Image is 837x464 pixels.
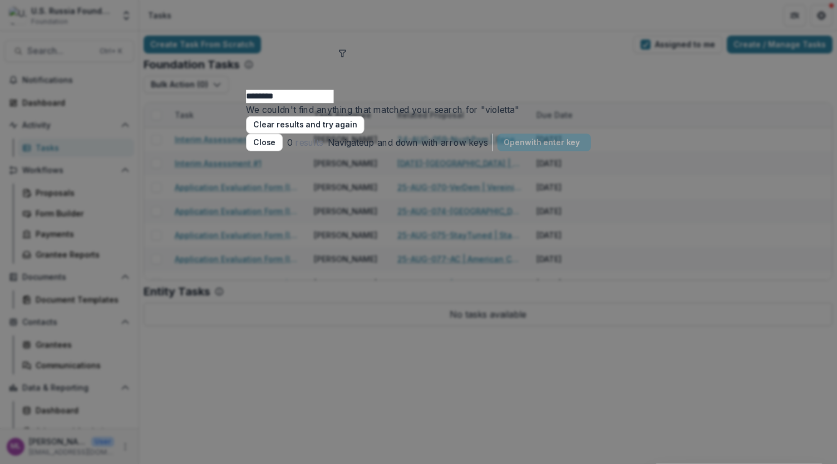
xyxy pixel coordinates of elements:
p: We couldn't find anything that matched your search for " violetta " [246,103,591,116]
span: Navigate [328,136,364,149]
span: results [296,137,323,148]
span: 0 [287,137,293,148]
span: with enter key [525,138,580,147]
button: Close [246,134,283,151]
span: up and down with arrow keys [364,136,488,149]
button: Clear results and try again [246,116,364,134]
button: Openwith enter key [498,134,591,151]
button: toggle filters [338,46,347,59]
